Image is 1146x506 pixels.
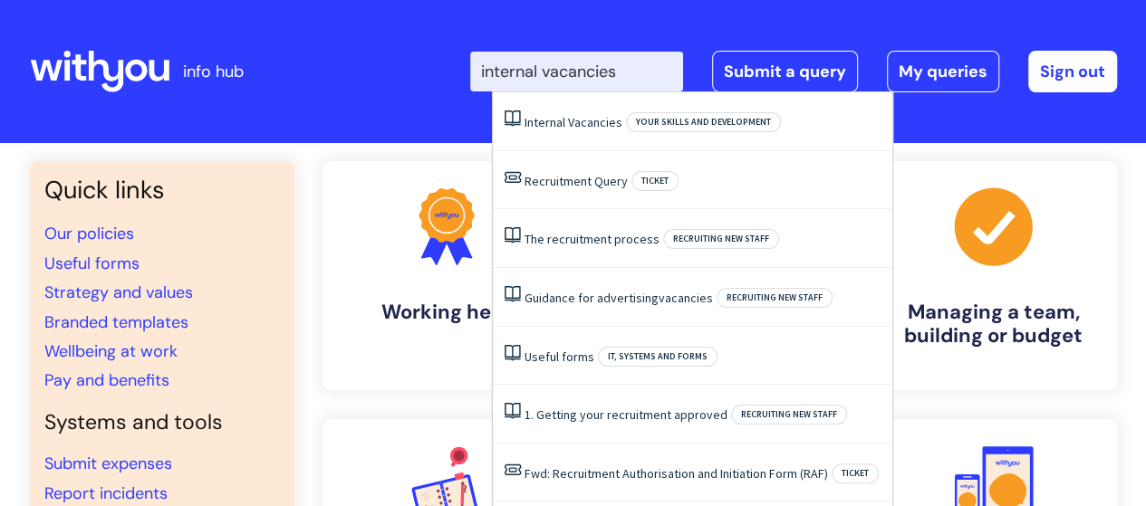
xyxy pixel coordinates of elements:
span: Ticket [832,463,879,483]
span: Internal [525,114,565,130]
a: Branded templates [44,311,188,333]
div: | - [470,51,1117,92]
h4: Systems and tools [44,410,280,435]
span: vacancies [659,290,713,306]
span: Vacancies [568,114,622,130]
h3: Quick links [44,176,280,205]
a: Strategy and values [44,282,193,303]
a: Managing a team, building or budget [871,161,1117,390]
a: 1. Getting your recruitment approved [525,406,727,423]
span: Ticket [631,171,679,191]
a: Our policies [44,223,134,244]
h4: Working here [338,301,555,324]
a: Recruitment Query [525,173,628,189]
a: Guidance for advertisingvacancies [525,290,713,306]
a: Useful forms [525,348,594,365]
span: Recruiting new staff [731,405,847,425]
a: Submit a query [712,51,858,92]
span: IT, systems and forms [598,347,717,367]
span: Recruiting new staff [717,288,833,308]
p: info hub [183,57,244,86]
h4: Managing a team, building or budget [885,301,1103,348]
a: Sign out [1028,51,1117,92]
a: Pay and benefits [44,369,169,391]
a: Submit expenses [44,453,172,474]
a: Useful forms [44,253,140,274]
a: Wellbeing at work [44,340,178,362]
a: Internal Vacancies [525,114,622,130]
span: Recruiting new staff [663,229,779,249]
a: My queries [887,51,999,92]
a: Fwd: Recruitment Authorisation and Initiation Form (RAF) [525,465,828,482]
span: Your skills and development [626,112,781,132]
a: Working here [323,161,570,390]
input: Search [470,52,683,91]
a: The recruitment process [525,231,660,247]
